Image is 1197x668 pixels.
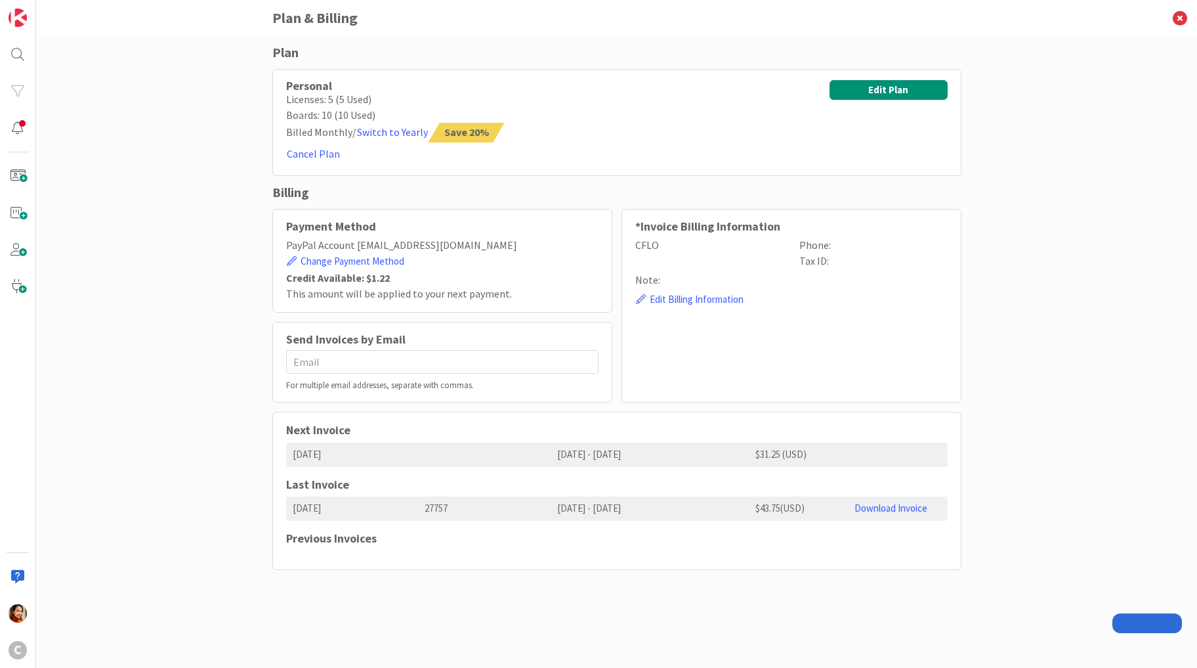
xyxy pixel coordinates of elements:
[635,292,744,308] button: Edit Billing Information
[286,443,419,467] div: [DATE]
[286,91,499,107] div: Licenses: 5 (5 Used)
[286,350,598,374] input: Email
[286,220,598,233] h2: Payment Method
[799,253,948,269] p: Tax ID:
[286,333,598,346] h2: Send Invoices by Email
[286,379,598,392] div: For multiple email addresses, separate with commas.
[286,478,948,492] h5: Last Invoice
[286,286,598,301] div: This amount will be applied to your next payment.
[551,497,749,521] div: [DATE] - [DATE]
[551,443,749,467] div: [DATE] - [DATE]
[9,641,27,659] div: C
[286,423,948,437] h5: Next Invoice
[286,237,598,253] p: PayPal Account [EMAIL_ADDRESS][DOMAIN_NAME]
[286,531,948,546] h5: Previous Invoices
[272,43,961,62] div: Plan
[9,9,27,27] img: Visit kanbanzone.com
[286,80,499,91] div: Personal
[286,497,419,521] div: [DATE]
[635,220,948,233] h2: *Invoice Billing Information
[286,145,341,162] button: Cancel Plan
[286,271,390,284] b: Credit Available: $1.22
[286,107,499,123] div: Boards: 10 (10 Used)
[799,237,948,253] p: Phone:
[356,123,429,141] button: Switch to Yearly
[829,80,948,100] button: Edit Plan
[418,497,551,521] div: 27757
[9,604,27,623] img: PM
[854,502,927,514] a: Download Invoice
[749,497,848,521] div: $ 43.75 ( USD )
[635,272,948,288] p: Note:
[444,123,489,141] span: Save 20%
[286,254,405,270] button: Change Payment Method
[286,123,499,143] div: Billed Monthly /
[635,237,784,253] p: CFLO
[749,443,848,467] div: $31.25 (USD)
[272,183,961,202] div: Billing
